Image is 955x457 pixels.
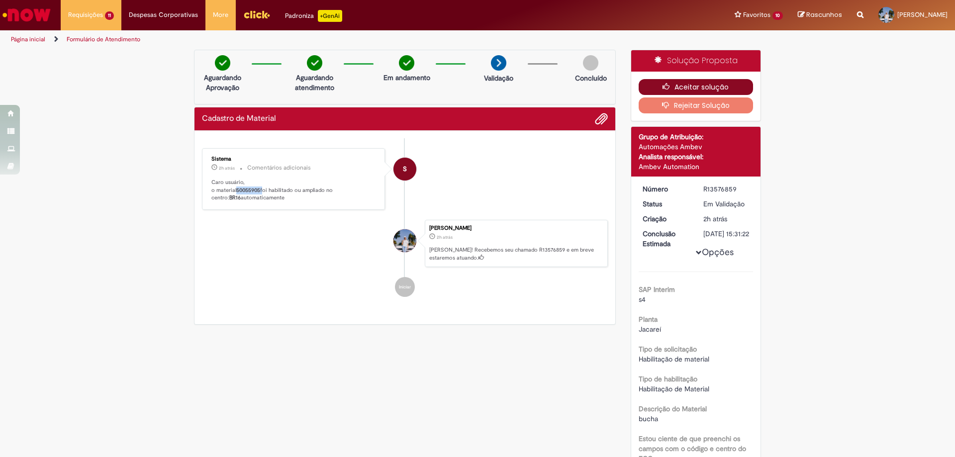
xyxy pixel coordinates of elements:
[219,165,235,171] time: 29/09/2025 13:34:59
[639,315,658,324] b: Planta
[393,229,416,252] div: Mateus Domingues Morais
[635,229,696,249] dt: Conclusão Estimada
[437,234,453,240] time: 29/09/2025 13:31:15
[639,355,709,364] span: Habilitação de material
[806,10,842,19] span: Rascunhos
[772,11,783,20] span: 10
[491,55,506,71] img: arrow-next.png
[247,164,311,172] small: Comentários adicionais
[307,55,322,71] img: check-circle-green.png
[403,157,407,181] span: S
[213,10,228,20] span: More
[202,138,608,307] ul: Histórico de tíquete
[639,414,658,423] span: bucha
[290,73,339,92] p: Aguardando atendimento
[639,142,754,152] div: Automações Ambev
[429,246,602,262] p: [PERSON_NAME]! Recebemos seu chamado R13576859 e em breve estaremos atuando.
[639,384,709,393] span: Habilitação de Material
[211,179,377,202] p: Caro usuário, o material foi habilitado ou ampliado no centro: automaticamente
[318,10,342,22] p: +GenAi
[639,79,754,95] button: Aceitar solução
[639,295,646,304] span: s4
[639,97,754,113] button: Rejeitar Solução
[635,184,696,194] dt: Número
[437,234,453,240] span: 2h atrás
[243,7,270,22] img: click_logo_yellow_360x200.png
[285,10,342,22] div: Padroniza
[575,73,607,83] p: Concluído
[399,55,414,71] img: check-circle-green.png
[583,55,598,71] img: img-circle-grey.png
[211,156,377,162] div: Sistema
[215,55,230,71] img: check-circle-green.png
[631,50,761,72] div: Solução Proposta
[703,229,750,239] div: [DATE] 15:31:22
[393,158,416,181] div: System
[635,199,696,209] dt: Status
[703,214,727,223] time: 29/09/2025 13:31:15
[68,10,103,20] span: Requisições
[7,30,629,49] ul: Trilhas de página
[703,214,727,223] span: 2h atrás
[639,374,697,383] b: Tipo de habilitação
[635,214,696,224] dt: Criação
[639,132,754,142] div: Grupo de Atribuição:
[639,152,754,162] div: Analista responsável:
[67,35,140,43] a: Formulário de Atendimento
[484,73,513,83] p: Validação
[639,345,697,354] b: Tipo de solicitação
[639,162,754,172] div: Ambev Automation
[129,10,198,20] span: Despesas Corporativas
[639,404,707,413] b: Descrição do Material
[429,225,602,231] div: [PERSON_NAME]
[219,165,235,171] span: 2h atrás
[743,10,770,20] span: Favoritos
[897,10,948,19] span: [PERSON_NAME]
[202,114,276,123] h2: Cadastro de Material Histórico de tíquete
[198,73,247,92] p: Aguardando Aprovação
[703,184,750,194] div: R13576859
[798,10,842,20] a: Rascunhos
[11,35,45,43] a: Página inicial
[703,199,750,209] div: Em Validação
[595,112,608,125] button: Adicionar anexos
[202,220,608,268] li: Mateus Domingues Morais
[236,186,260,194] b: 50055905
[639,325,661,334] span: Jacareí
[639,285,675,294] b: SAP Interim
[105,11,114,20] span: 11
[229,194,241,201] b: BR16
[1,5,52,25] img: ServiceNow
[383,73,430,83] p: Em andamento
[703,214,750,224] div: 29/09/2025 13:31:15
